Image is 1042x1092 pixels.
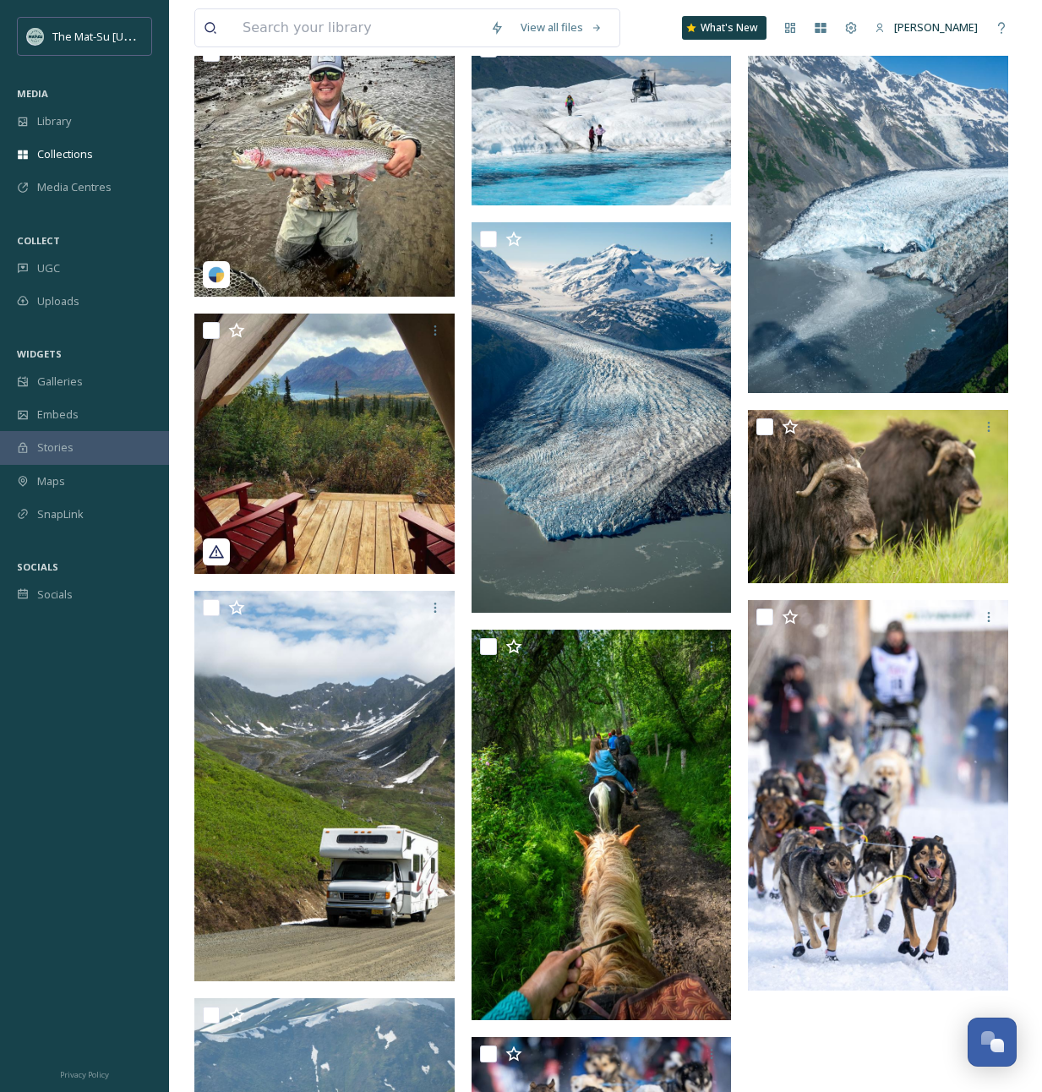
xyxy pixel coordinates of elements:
img: Social_thumbnail.png [27,28,44,45]
span: SnapLink [37,506,84,522]
span: Media Centres [37,179,112,195]
span: [PERSON_NAME] [894,19,978,35]
img: bearpaw_river_guides_llc_03212025_18153928672258823.jpg [194,36,455,297]
span: Stories [37,440,74,456]
span: Collections [37,146,93,162]
span: WIDGETS [17,347,62,360]
span: Uploads [37,293,79,309]
img: Knik Glacier 2.jpg [472,32,732,205]
img: Iditarod.jpg [748,600,1008,991]
a: [PERSON_NAME] [866,11,986,44]
img: Helicopter Tour.jpg [472,222,732,613]
span: The Mat-Su [US_STATE] [52,28,170,44]
span: Galleries [37,374,83,390]
span: UGC [37,260,60,276]
span: Privacy Policy [60,1069,109,1080]
button: Open Chat [968,1018,1017,1067]
img: Alaska Horse Adventures.jpg [472,630,732,1020]
img: Helicopter Tour.jpg [748,3,1008,393]
span: Library [37,113,71,129]
img: snapsea-logo.png [208,266,225,283]
a: What's New [682,16,766,40]
span: Socials [37,587,73,603]
span: MEDIA [17,87,48,100]
img: RV in Hatcher Pass.jpg [194,591,455,981]
a: Privacy Policy [60,1063,109,1084]
span: Maps [37,473,65,489]
span: COLLECT [17,234,60,247]
input: Search your library [234,9,482,46]
span: SOCIALS [17,560,58,573]
img: handmadejourneys_03212025_18052923172201830.jpg [194,314,455,574]
img: Musk Ox Farm 1.jpg [748,410,1008,583]
span: Embeds [37,407,79,423]
a: View all files [512,11,611,44]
